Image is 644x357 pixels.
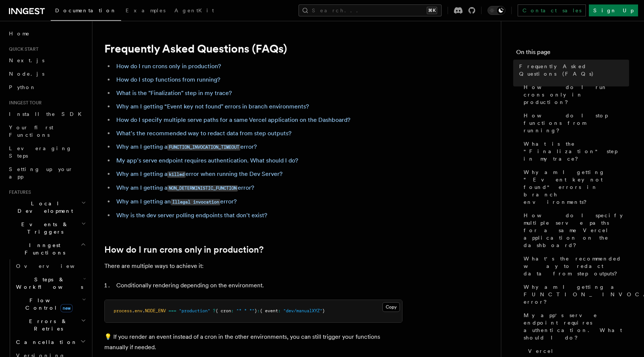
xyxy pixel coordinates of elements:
span: Inngest tour [6,100,42,106]
button: Inngest Functions [6,238,88,259]
span: "production" [179,308,210,313]
span: { cron [215,308,231,313]
span: Errors & Retries [13,317,81,332]
span: Next.js [9,57,44,63]
span: How do I specify multiple serve paths for a same Vercel application on the dashboard? [524,212,629,249]
span: NODE_ENV [145,308,166,313]
span: Quick start [6,46,38,52]
span: Install the SDK [9,111,86,117]
p: 💡 If you render an event instead of a cron in the other environments, you can still trigger your ... [104,332,402,353]
kbd: ⌘K [427,7,437,14]
a: How do I stop functions from running? [521,109,629,137]
span: : [257,308,260,313]
span: Cancellation [13,338,78,346]
code: NON_DETERMINISTIC_FUNCTION [167,185,238,192]
span: env [135,308,142,313]
button: Copy [382,302,400,312]
a: My app's serve endpoint requires authentication. What should I do? [521,309,629,344]
a: Why am I getting “Event key not found" errors in branch environments? [521,165,629,209]
span: } [322,308,325,313]
a: Why am I getting anIllegal invocationerror? [116,198,237,205]
a: Why am I getting aFUNCTION_INVOCATION_TIMEOUTerror? [116,143,257,150]
p: There are multiple ways to achieve it: [104,261,402,271]
span: } [255,308,257,313]
span: process [114,308,132,313]
span: Steps & Workflows [13,276,83,291]
a: Why am I getting “Event key not found" errors in branch environments? [116,103,309,110]
h4: On this page [516,48,629,60]
h1: Frequently Asked Questions (FAQs) [104,42,402,55]
span: Frequently Asked Questions (FAQs) [519,63,629,78]
button: Cancellation [13,335,88,349]
span: { event [260,308,278,313]
a: My app's serve endpoint requires authentication. What should I do? [116,157,298,164]
button: Steps & Workflows [13,273,88,294]
button: Local Development [6,197,88,218]
a: Contact sales [518,4,586,16]
a: Overview [13,259,88,273]
span: My app's serve endpoint requires authentication. What should I do? [524,312,629,341]
a: Why am I getting aNON_DETERMINISTIC_FUNCTIONerror? [116,184,254,191]
span: AgentKit [174,7,214,13]
code: FUNCTION_INVOCATION_TIMEOUT [167,144,240,151]
button: Flow Controlnew [13,294,88,315]
code: killed [167,171,186,178]
a: Examples [121,2,170,20]
span: Features [6,189,31,195]
a: What is the "Finalization" step in my trace? [521,137,629,165]
a: Your first Functions [6,121,88,142]
span: Your first Functions [9,124,53,138]
span: new [60,304,73,312]
a: Install the SDK [6,107,88,121]
a: How do I specify multiple serve paths for a same Vercel application on the Dashboard? [116,116,350,123]
span: Events & Triggers [6,221,81,236]
a: Next.js [6,54,88,67]
span: : [278,308,281,313]
a: What's the recommended way to redact data from step outputs? [116,130,291,137]
span: Home [9,30,30,37]
a: Documentation [51,2,121,21]
a: AgentKit [170,2,218,20]
span: How do I stop functions from running? [524,112,629,134]
a: Sign Up [589,4,638,16]
span: Overview [16,263,93,269]
a: What is the "Finalization" step in my trace? [116,89,232,97]
a: Why am I getting akillederror when running the Dev Server? [116,170,282,177]
code: Illegal invocation [171,199,220,205]
span: Inngest Functions [6,241,80,256]
span: ? [213,308,215,313]
a: Node.js [6,67,88,80]
a: How do I run crons only in production? [521,80,629,109]
span: Vercel [528,347,554,355]
span: Leveraging Steps [9,145,72,159]
span: === [168,308,176,313]
a: Setting up your app [6,162,88,183]
span: . [132,308,135,313]
span: Local Development [6,200,81,215]
a: How do I run crons only in production? [116,63,221,70]
a: How do I specify multiple serve paths for a same Vercel application on the dashboard? [521,209,629,252]
span: Why am I getting “Event key not found" errors in branch environments? [524,168,629,206]
a: Home [6,27,88,40]
span: "dev/manualXYZ" [283,308,322,313]
span: : [231,308,234,313]
a: Why is the dev server polling endpoints that don't exist? [116,212,267,219]
span: Setting up your app [9,166,73,180]
a: Why am I getting a FUNCTION_INVOCATION_TIMEOUT error? [521,280,629,309]
a: Leveraging Steps [6,142,88,162]
a: What's the recommended way to redact data from step outputs? [521,252,629,280]
span: Documentation [55,7,117,13]
span: How do I run crons only in production? [524,83,629,106]
span: . [142,308,145,313]
span: Node.js [9,71,44,77]
button: Search...⌘K [299,4,442,16]
a: Frequently Asked Questions (FAQs) [516,60,629,80]
span: What's the recommended way to redact data from step outputs? [524,255,629,277]
span: Examples [126,7,165,13]
button: Errors & Retries [13,315,88,335]
button: Events & Triggers [6,218,88,238]
li: Conditionally rendering depending on the environment. [114,280,402,291]
a: How do I run crons only in production? [104,244,263,255]
span: Python [9,84,36,90]
a: Python [6,80,88,94]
